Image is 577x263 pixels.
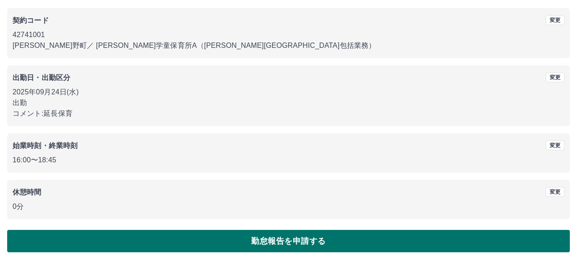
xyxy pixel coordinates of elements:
[13,98,564,108] p: 出勤
[13,17,49,24] b: 契約コード
[13,30,564,40] p: 42741001
[546,15,564,25] button: 変更
[546,187,564,197] button: 変更
[13,201,564,212] p: 0分
[13,142,77,149] b: 始業時刻・終業時刻
[13,155,564,165] p: 16:00 〜 18:45
[546,72,564,82] button: 変更
[13,74,70,81] b: 出勤日・出勤区分
[13,108,564,119] p: コメント: 延長保育
[7,230,570,252] button: 勤怠報告を申請する
[13,87,564,98] p: 2025年09月24日(水)
[13,40,564,51] p: [PERSON_NAME]野町 ／ [PERSON_NAME]学童保育所A（[PERSON_NAME][GEOGRAPHIC_DATA]包括業務）
[13,188,42,196] b: 休憩時間
[546,140,564,150] button: 変更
